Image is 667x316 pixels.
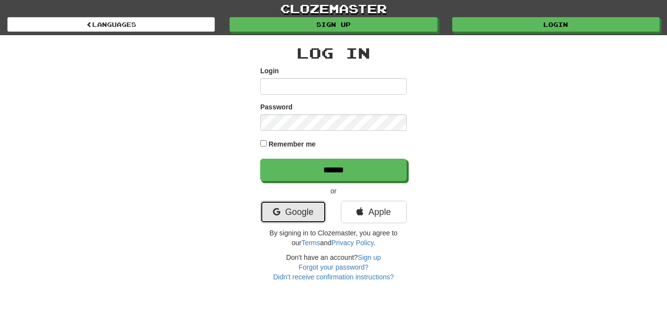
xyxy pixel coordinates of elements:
[332,239,374,247] a: Privacy Policy
[260,201,326,223] a: Google
[260,102,292,112] label: Password
[260,253,407,282] div: Don't have an account?
[358,253,381,261] a: Sign up
[260,45,407,61] h2: Log In
[269,139,316,149] label: Remember me
[273,273,394,281] a: Didn't receive confirmation instructions?
[298,263,368,271] a: Forgot your password?
[301,239,320,247] a: Terms
[229,17,437,32] a: Sign up
[341,201,407,223] a: Apple
[452,17,660,32] a: Login
[7,17,215,32] a: Languages
[260,66,279,76] label: Login
[260,228,407,248] p: By signing in to Clozemaster, you agree to our and .
[260,186,407,196] p: or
